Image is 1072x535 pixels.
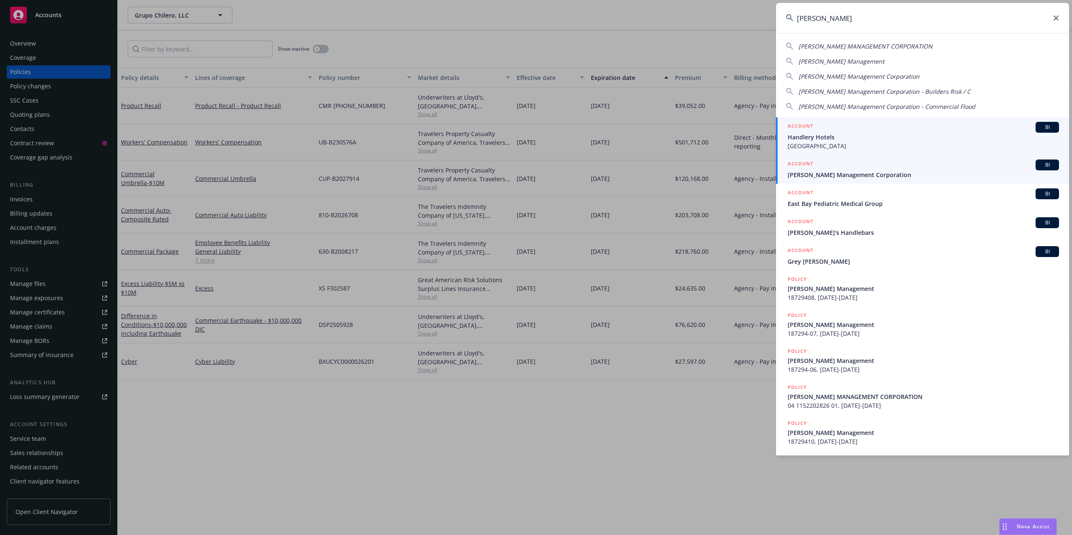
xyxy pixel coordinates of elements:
span: [PERSON_NAME] Management [788,428,1059,437]
span: 18729410, [DATE]-[DATE] [788,437,1059,446]
a: ACCOUNTBI[PERSON_NAME] Management Corporation [776,155,1069,184]
span: 187294-06, [DATE]-[DATE] [788,365,1059,374]
div: Drag to move [1000,519,1010,535]
span: [PERSON_NAME] Management Corporation - Builders Risk / C [799,87,971,95]
span: Grey [PERSON_NAME] [788,257,1059,266]
span: [PERSON_NAME] Management Corporation [799,72,920,80]
span: [PERSON_NAME] Management [788,284,1059,293]
h5: POLICY [788,311,807,319]
input: Search... [776,3,1069,33]
h5: ACCOUNT [788,159,813,170]
span: BI [1039,190,1056,198]
a: POLICY[PERSON_NAME] Management187294-07, [DATE]-[DATE] [776,306,1069,342]
span: [GEOGRAPHIC_DATA] [788,141,1059,150]
span: 187294-07, [DATE]-[DATE] [788,329,1059,338]
span: [PERSON_NAME] Management Corporation - Commercial Flood [799,103,975,111]
span: BI [1039,248,1056,255]
h5: ACCOUNT [788,188,813,198]
h5: ACCOUNT [788,217,813,227]
a: ACCOUNTBIEast Bay Pediatric Medical Group [776,184,1069,213]
a: ACCOUNTBI[PERSON_NAME]'s Handlebars [776,213,1069,242]
a: POLICY[PERSON_NAME] Management18729408, [DATE]-[DATE] [776,270,1069,306]
span: [PERSON_NAME] Management [788,356,1059,365]
h5: POLICY [788,275,807,283]
span: [PERSON_NAME] Management [799,57,884,65]
span: [PERSON_NAME] MANAGEMENT CORPORATION [788,392,1059,401]
span: [PERSON_NAME] Management [788,320,1059,329]
span: BI [1039,219,1056,226]
h5: POLICY [788,347,807,355]
h5: POLICY [788,383,807,391]
span: [PERSON_NAME] MANAGEMENT CORPORATION [799,42,933,50]
span: Nova Assist [1017,523,1050,530]
span: East Bay Pediatric Medical Group [788,199,1059,208]
span: 04 1152202826 01, [DATE]-[DATE] [788,401,1059,410]
a: POLICY[PERSON_NAME] Management187294-06, [DATE]-[DATE] [776,342,1069,378]
span: 18729408, [DATE]-[DATE] [788,293,1059,302]
h5: POLICY [788,419,807,427]
a: POLICY[PERSON_NAME] Management18729410, [DATE]-[DATE] [776,414,1069,450]
a: POLICY[PERSON_NAME] MANAGEMENT CORPORATION04 1152202826 01, [DATE]-[DATE] [776,378,1069,414]
h5: ACCOUNT [788,122,813,132]
span: [PERSON_NAME] Management Corporation [788,170,1059,179]
a: ACCOUNTBIGrey [PERSON_NAME] [776,242,1069,270]
span: BI [1039,161,1056,169]
h5: ACCOUNT [788,246,813,256]
span: Handlery Hotels [788,133,1059,141]
span: BI [1039,123,1056,131]
span: [PERSON_NAME]'s Handlebars [788,228,1059,237]
a: ACCOUNTBIHandlery Hotels[GEOGRAPHIC_DATA] [776,117,1069,155]
button: Nova Assist [999,518,1057,535]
